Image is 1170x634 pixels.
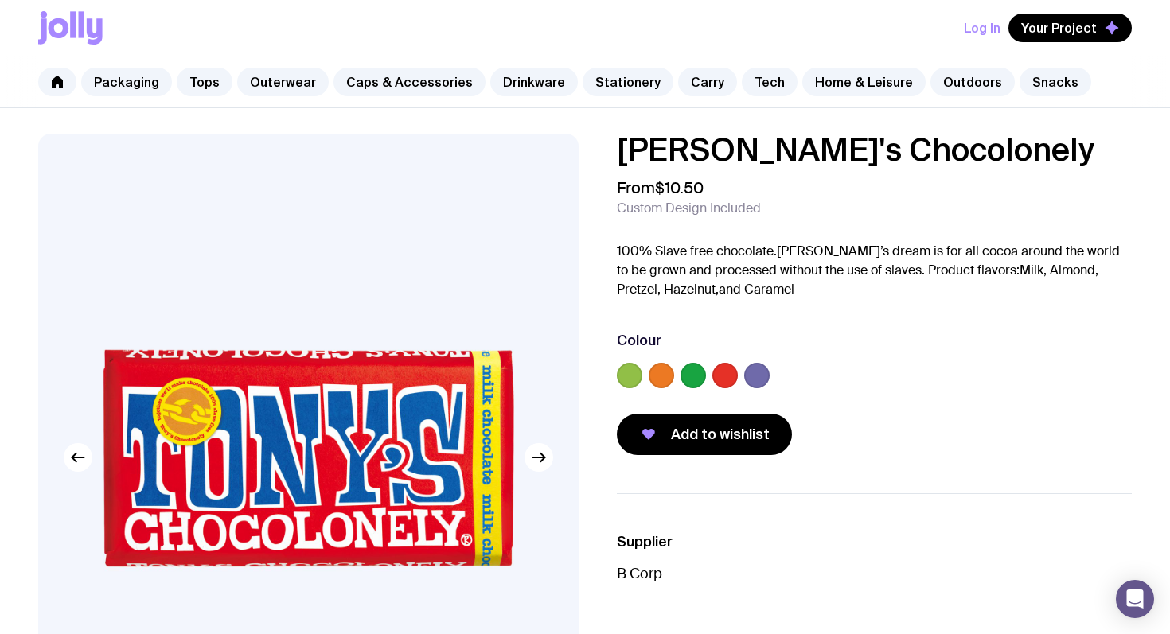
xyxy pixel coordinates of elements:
[1008,14,1132,42] button: Your Project
[617,331,661,350] h3: Colour
[81,68,172,96] a: Packaging
[671,425,770,444] span: Add to wishlist
[617,134,1132,165] h1: [PERSON_NAME]'s Chocolonely
[177,68,232,96] a: Tops
[617,200,761,216] span: Custom Design Included
[237,68,329,96] a: Outerwear
[1116,580,1154,618] div: Open Intercom Messenger
[655,177,704,198] span: $10.50
[1021,20,1097,36] span: Your Project
[1020,68,1091,96] a: Snacks
[930,68,1015,96] a: Outdoors
[742,68,798,96] a: Tech
[583,68,673,96] a: Stationery
[333,68,486,96] a: Caps & Accessories
[617,414,792,455] button: Add to wishlist
[617,242,1132,299] p: 100% Slave free chocolate.[PERSON_NAME]’s dream is for all cocoa around the world to be grown and...
[617,564,1132,583] p: B Corp
[617,532,1132,551] h3: Supplier
[617,178,704,197] span: From
[964,14,1000,42] button: Log In
[802,68,926,96] a: Home & Leisure
[490,68,578,96] a: Drinkware
[678,68,737,96] a: Carry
